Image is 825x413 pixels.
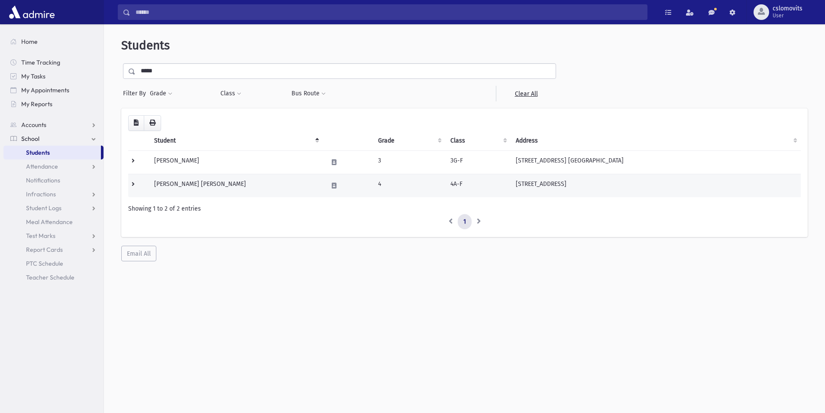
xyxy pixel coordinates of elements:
a: Meal Attendance [3,215,104,229]
a: Teacher Schedule [3,270,104,284]
a: Time Tracking [3,55,104,69]
td: 3G-F [445,150,511,174]
div: Showing 1 to 2 of 2 entries [128,204,801,213]
a: Attendance [3,159,104,173]
span: My Appointments [21,86,69,94]
span: Time Tracking [21,59,60,66]
span: Teacher Schedule [26,273,74,281]
th: Grade: activate to sort column ascending [373,131,445,151]
td: [STREET_ADDRESS] [511,174,801,197]
a: Test Marks [3,229,104,243]
td: 3 [373,150,445,174]
button: Bus Route [291,86,326,101]
span: PTC Schedule [26,260,63,267]
a: Infractions [3,187,104,201]
img: AdmirePro [7,3,57,21]
a: My Appointments [3,83,104,97]
span: Student Logs [26,204,61,212]
a: Accounts [3,118,104,132]
span: Notifications [26,176,60,184]
button: Email All [121,246,156,261]
th: Class: activate to sort column ascending [445,131,511,151]
button: CSV [128,115,144,131]
a: My Tasks [3,69,104,83]
button: Grade [149,86,173,101]
a: Clear All [496,86,556,101]
a: 1 [458,214,472,230]
a: School [3,132,104,146]
a: Report Cards [3,243,104,257]
span: My Reports [21,100,52,108]
span: Students [26,149,50,156]
span: My Tasks [21,72,45,80]
td: 4A-F [445,174,511,197]
span: User [773,12,802,19]
td: 4 [373,174,445,197]
span: Filter By [123,89,149,98]
span: Students [121,38,170,52]
span: Test Marks [26,232,55,240]
span: Attendance [26,163,58,170]
span: Report Cards [26,246,63,254]
th: Address: activate to sort column ascending [511,131,801,151]
th: Student: activate to sort column descending [149,131,322,151]
a: PTC Schedule [3,257,104,270]
input: Search [130,4,647,20]
span: Accounts [21,121,46,129]
td: [PERSON_NAME] [PERSON_NAME] [149,174,322,197]
a: Student Logs [3,201,104,215]
td: [STREET_ADDRESS] [GEOGRAPHIC_DATA] [511,150,801,174]
button: Print [144,115,161,131]
a: My Reports [3,97,104,111]
button: Class [220,86,242,101]
td: [PERSON_NAME] [149,150,322,174]
span: Infractions [26,190,56,198]
a: Notifications [3,173,104,187]
a: Home [3,35,104,49]
span: School [21,135,39,143]
span: cslomovits [773,5,802,12]
span: Meal Attendance [26,218,73,226]
a: Students [3,146,101,159]
span: Home [21,38,38,46]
